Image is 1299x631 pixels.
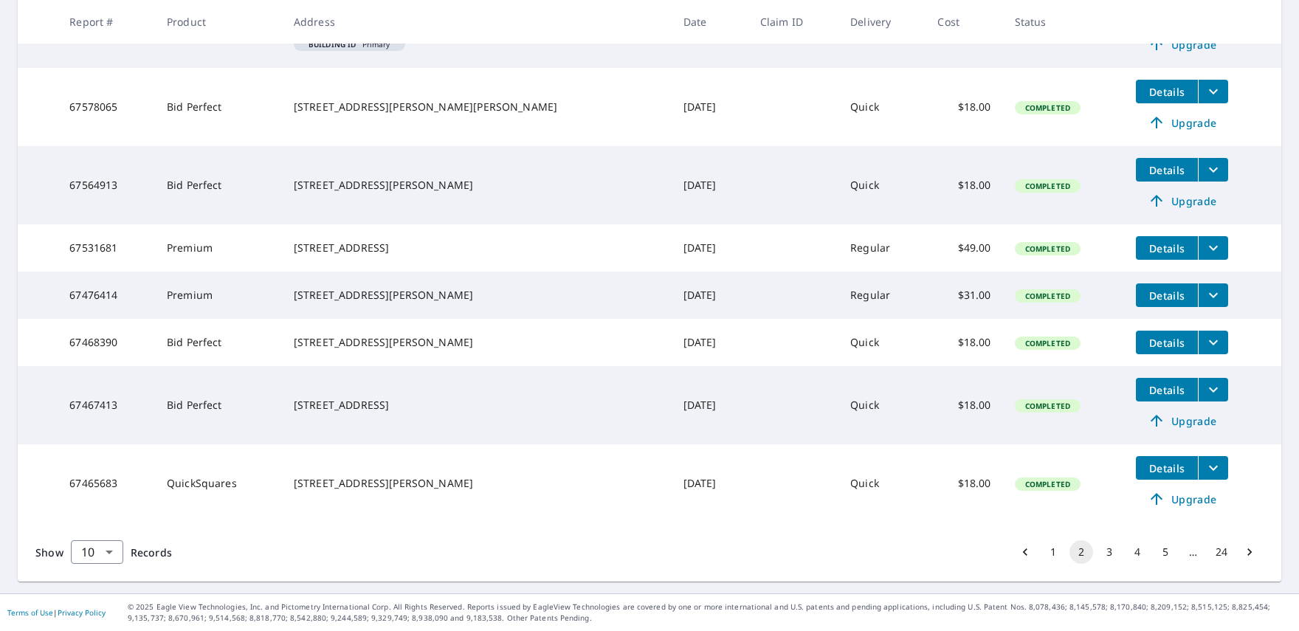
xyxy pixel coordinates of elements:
[1145,289,1189,303] span: Details
[1011,540,1264,564] nav: pagination navigation
[1210,540,1233,564] button: Go to page 24
[1145,490,1219,508] span: Upgrade
[838,146,926,224] td: Quick
[838,444,926,523] td: Quick
[71,531,123,573] div: 10
[1098,540,1121,564] button: Go to page 3
[838,224,926,272] td: Regular
[672,224,748,272] td: [DATE]
[838,272,926,319] td: Regular
[309,41,356,48] em: Building ID
[1145,412,1219,430] span: Upgrade
[1145,85,1189,99] span: Details
[1198,158,1228,182] button: filesDropdownBtn-67564913
[155,366,282,444] td: Bid Perfect
[1198,378,1228,401] button: filesDropdownBtn-67467413
[1136,80,1198,103] button: detailsBtn-67578065
[926,146,1002,224] td: $18.00
[35,545,63,559] span: Show
[1016,401,1079,411] span: Completed
[58,444,155,523] td: 67465683
[1145,383,1189,397] span: Details
[1136,158,1198,182] button: detailsBtn-67564913
[1136,409,1228,432] a: Upgrade
[1145,192,1219,210] span: Upgrade
[155,224,282,272] td: Premium
[1136,378,1198,401] button: detailsBtn-67467413
[926,319,1002,366] td: $18.00
[1136,487,1228,511] a: Upgrade
[1198,283,1228,307] button: filesDropdownBtn-67476414
[1182,545,1205,559] div: …
[58,319,155,366] td: 67468390
[7,608,106,617] p: |
[128,601,1292,624] p: © 2025 Eagle View Technologies, Inc. and Pictometry International Corp. All Rights Reserved. Repo...
[294,288,660,303] div: [STREET_ADDRESS][PERSON_NAME]
[155,319,282,366] td: Bid Perfect
[672,146,748,224] td: [DATE]
[300,41,399,48] span: Primary
[926,272,1002,319] td: $31.00
[1016,479,1079,489] span: Completed
[1016,103,1079,113] span: Completed
[1238,540,1261,564] button: Go to next page
[1145,241,1189,255] span: Details
[1016,244,1079,254] span: Completed
[294,398,660,413] div: [STREET_ADDRESS]
[1145,35,1219,53] span: Upgrade
[838,319,926,366] td: Quick
[1136,189,1228,213] a: Upgrade
[1198,80,1228,103] button: filesDropdownBtn-67578065
[1198,236,1228,260] button: filesDropdownBtn-67531681
[1069,540,1093,564] button: page 2
[1016,181,1079,191] span: Completed
[58,607,106,618] a: Privacy Policy
[1154,540,1177,564] button: Go to page 5
[1198,331,1228,354] button: filesDropdownBtn-67468390
[1145,336,1189,350] span: Details
[672,444,748,523] td: [DATE]
[1126,540,1149,564] button: Go to page 4
[1041,540,1065,564] button: Go to page 1
[926,224,1002,272] td: $49.00
[58,224,155,272] td: 67531681
[672,68,748,146] td: [DATE]
[1136,283,1198,307] button: detailsBtn-67476414
[58,366,155,444] td: 67467413
[155,68,282,146] td: Bid Perfect
[926,444,1002,523] td: $18.00
[1145,114,1219,131] span: Upgrade
[926,68,1002,146] td: $18.00
[838,68,926,146] td: Quick
[1145,461,1189,475] span: Details
[155,146,282,224] td: Bid Perfect
[58,68,155,146] td: 67578065
[1136,456,1198,480] button: detailsBtn-67465683
[294,241,660,255] div: [STREET_ADDRESS]
[71,540,123,564] div: Show 10 records
[838,366,926,444] td: Quick
[58,272,155,319] td: 67476414
[7,607,53,618] a: Terms of Use
[1136,111,1228,134] a: Upgrade
[672,272,748,319] td: [DATE]
[294,100,660,114] div: [STREET_ADDRESS][PERSON_NAME][PERSON_NAME]
[58,146,155,224] td: 67564913
[1013,540,1037,564] button: Go to previous page
[1016,291,1079,301] span: Completed
[672,319,748,366] td: [DATE]
[1198,456,1228,480] button: filesDropdownBtn-67465683
[672,366,748,444] td: [DATE]
[926,366,1002,444] td: $18.00
[1145,163,1189,177] span: Details
[294,335,660,350] div: [STREET_ADDRESS][PERSON_NAME]
[155,272,282,319] td: Premium
[1016,338,1079,348] span: Completed
[131,545,172,559] span: Records
[294,476,660,491] div: [STREET_ADDRESS][PERSON_NAME]
[294,178,660,193] div: [STREET_ADDRESS][PERSON_NAME]
[1136,331,1198,354] button: detailsBtn-67468390
[1136,32,1228,56] a: Upgrade
[155,444,282,523] td: QuickSquares
[1136,236,1198,260] button: detailsBtn-67531681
